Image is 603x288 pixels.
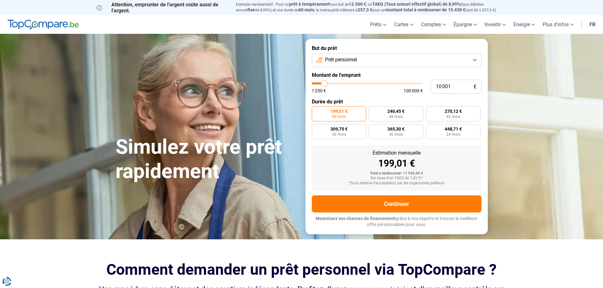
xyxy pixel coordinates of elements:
[325,56,357,63] span: Prêt personnel
[386,7,465,12] span: montant total à rembourser de 15.438 €
[312,99,481,105] label: Durée du prêt
[332,115,346,119] span: 60 mois
[358,7,372,12] span: 257,3 €
[387,109,405,113] span: 240,45 €
[404,89,423,93] span: 100 000 €
[586,15,599,34] a: fr
[97,2,228,14] p: Attention, emprunter de l'argent coûte aussi de l'argent.
[389,132,403,136] span: 30 mois
[312,195,481,212] button: Continuer
[481,15,510,34] a: Investir
[317,176,476,181] div: Sur base d'un TAEG de 7,45 %*
[289,2,330,7] span: prêt à tempérament
[366,15,390,34] a: Prêts
[330,127,348,131] span: 309,75 €
[312,89,326,93] span: 1 250 €
[446,115,460,119] span: 42 mois
[387,127,405,131] span: 365,30 €
[116,135,298,184] h1: Simulez votre prêt rapidement
[372,2,460,7] span: TAEG (Taux annuel effectif global) de 8,99%
[312,72,481,78] label: Montant de l'emprunt
[312,216,481,228] p: grâce à nos experts et trouvez la meilleure offre personnalisée pour vous.
[8,20,79,30] img: TopCompare
[332,132,346,136] span: 36 mois
[445,127,462,131] span: 448,71 €
[510,15,539,34] a: Énergie
[446,132,460,136] span: 24 mois
[349,2,366,7] span: 12.500 €
[312,45,481,51] label: But du prêt
[236,2,507,13] p: Exemple représentatif : Pour un tous but de , un (taux débiteur annuel de 8,99%) et une durée de ...
[317,171,476,176] div: Total à rembourser: 11 940,60 €
[389,115,403,119] span: 48 mois
[298,7,314,12] span: 60 mois
[330,109,348,113] span: 199,01 €
[317,159,476,168] div: 199,01 €
[474,84,476,89] span: €
[312,53,481,67] button: Prêt personnel
[450,15,481,34] a: Épargne
[317,150,476,156] div: Estimation mensuelle
[97,261,507,278] h2: Comment demander un prêt personnel via TopCompare ?
[316,216,396,221] span: Maximisez vos chances de financement
[317,181,476,186] div: *Sous réserve d'acceptation par les organismes prêteurs
[539,15,578,34] a: Plus d'infos
[390,15,417,34] a: Cartes
[248,7,255,12] span: fixe
[445,109,462,113] span: 270,12 €
[417,15,450,34] a: Comptes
